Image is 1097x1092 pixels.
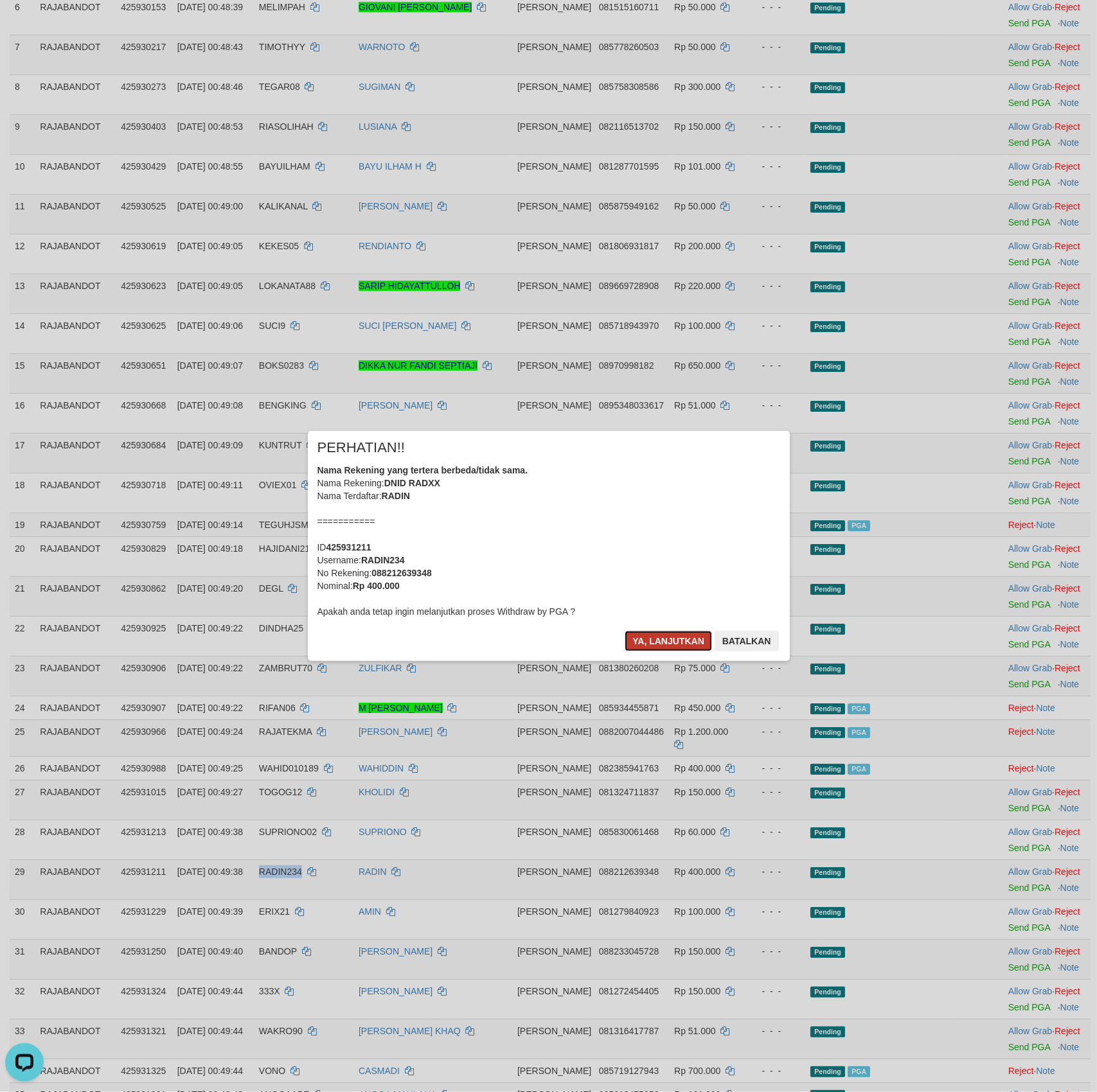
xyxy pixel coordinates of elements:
b: 088212639348 [371,568,431,578]
b: DNID RADXX [384,478,440,488]
b: RADIN [382,491,410,501]
span: PERHATIAN!! [317,441,406,454]
button: Batalkan [715,631,779,651]
b: Nama Rekening yang tertera berbeda/tidak sama. [317,465,528,475]
b: Rp 400.000 [353,581,400,591]
b: RADIN234 [361,555,405,565]
b: 425931211 [326,542,371,552]
button: Ya, lanjutkan [625,631,712,651]
button: Open LiveChat chat widget [5,5,44,44]
div: Nama Rekening: Nama Terdaftar: =========== ID Username: No Rekening: Nominal: Apakah anda tetap i... [317,464,780,618]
